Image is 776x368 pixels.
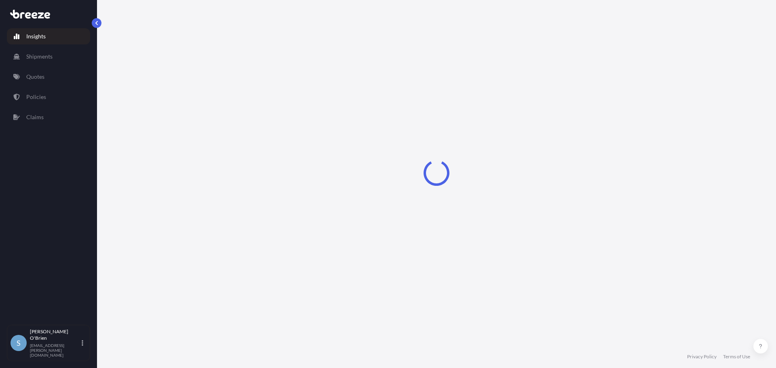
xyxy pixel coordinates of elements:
a: Quotes [7,69,90,85]
a: Privacy Policy [687,353,717,360]
p: [EMAIL_ADDRESS][PERSON_NAME][DOMAIN_NAME] [30,343,80,357]
span: S [17,339,21,347]
p: Shipments [26,53,53,61]
p: Policies [26,93,46,101]
p: [PERSON_NAME] O'Brien [30,328,80,341]
p: Quotes [26,73,44,81]
p: Insights [26,32,46,40]
a: Policies [7,89,90,105]
a: Claims [7,109,90,125]
a: Shipments [7,48,90,65]
p: Claims [26,113,44,121]
a: Terms of Use [723,353,750,360]
a: Insights [7,28,90,44]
